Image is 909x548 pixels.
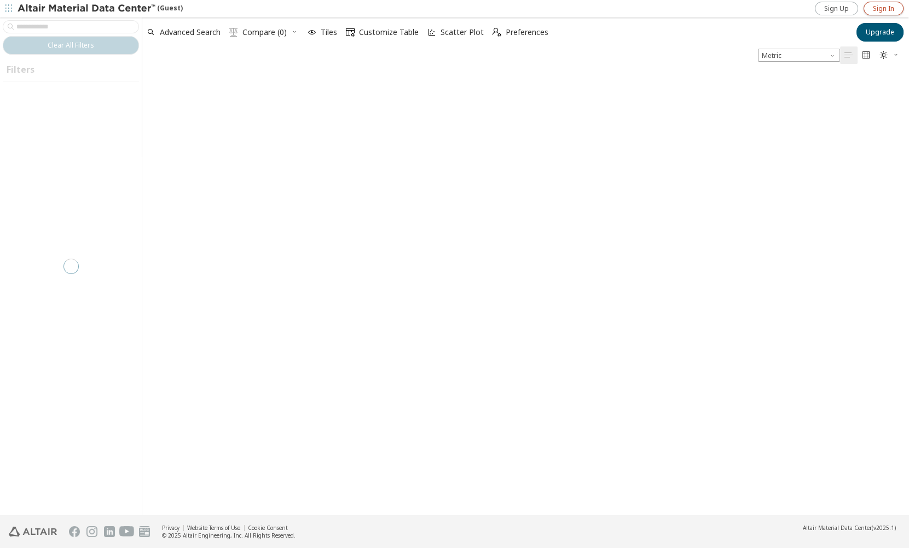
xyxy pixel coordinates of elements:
div: © 2025 Altair Engineering, Inc. All Rights Reserved. [162,532,296,539]
i:  [879,51,888,60]
span: Altair Material Data Center [803,524,872,532]
span: Preferences [506,28,548,36]
span: Metric [758,49,840,62]
span: Advanced Search [160,28,221,36]
button: Table View [840,46,858,64]
i:  [862,51,871,60]
button: Theme [875,46,904,64]
span: Compare (0) [242,28,287,36]
span: Sign In [873,4,894,13]
a: Cookie Consent [248,524,288,532]
i:  [844,51,853,60]
div: Unit System [758,49,840,62]
span: Upgrade [866,28,894,37]
span: Customize Table [359,28,419,36]
a: Sign In [864,2,904,15]
button: Upgrade [856,23,904,42]
div: (v2025.1) [803,524,896,532]
a: Privacy [162,524,180,532]
button: Tile View [858,46,875,64]
div: (Guest) [18,3,183,14]
a: Website Terms of Use [187,524,240,532]
i:  [346,28,355,37]
span: Tiles [321,28,337,36]
i:  [493,28,501,37]
i:  [229,28,238,37]
img: Altair Engineering [9,527,57,537]
a: Sign Up [815,2,858,15]
span: Sign Up [824,4,849,13]
img: Altair Material Data Center [18,3,157,14]
span: Scatter Plot [441,28,484,36]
